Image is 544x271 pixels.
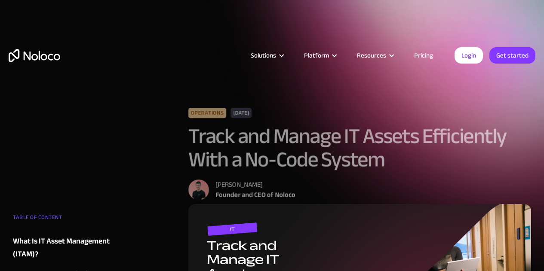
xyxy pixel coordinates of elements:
[13,235,115,261] a: What Is IT Asset Management (ITAM)?
[215,180,295,190] div: [PERSON_NAME]
[13,211,115,228] div: TABLE OF CONTENT
[188,125,531,171] h1: Track and Manage IT Assets Efficiently With a No-Code System
[188,108,226,118] div: Operations
[346,50,403,61] div: Resources
[489,47,535,64] a: Get started
[215,190,295,200] div: Founder and CEO of Noloco
[9,49,60,62] a: home
[231,108,252,118] div: [DATE]
[293,50,346,61] div: Platform
[403,50,444,61] a: Pricing
[455,47,483,64] a: Login
[251,50,276,61] div: Solutions
[240,50,293,61] div: Solutions
[357,50,386,61] div: Resources
[304,50,329,61] div: Platform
